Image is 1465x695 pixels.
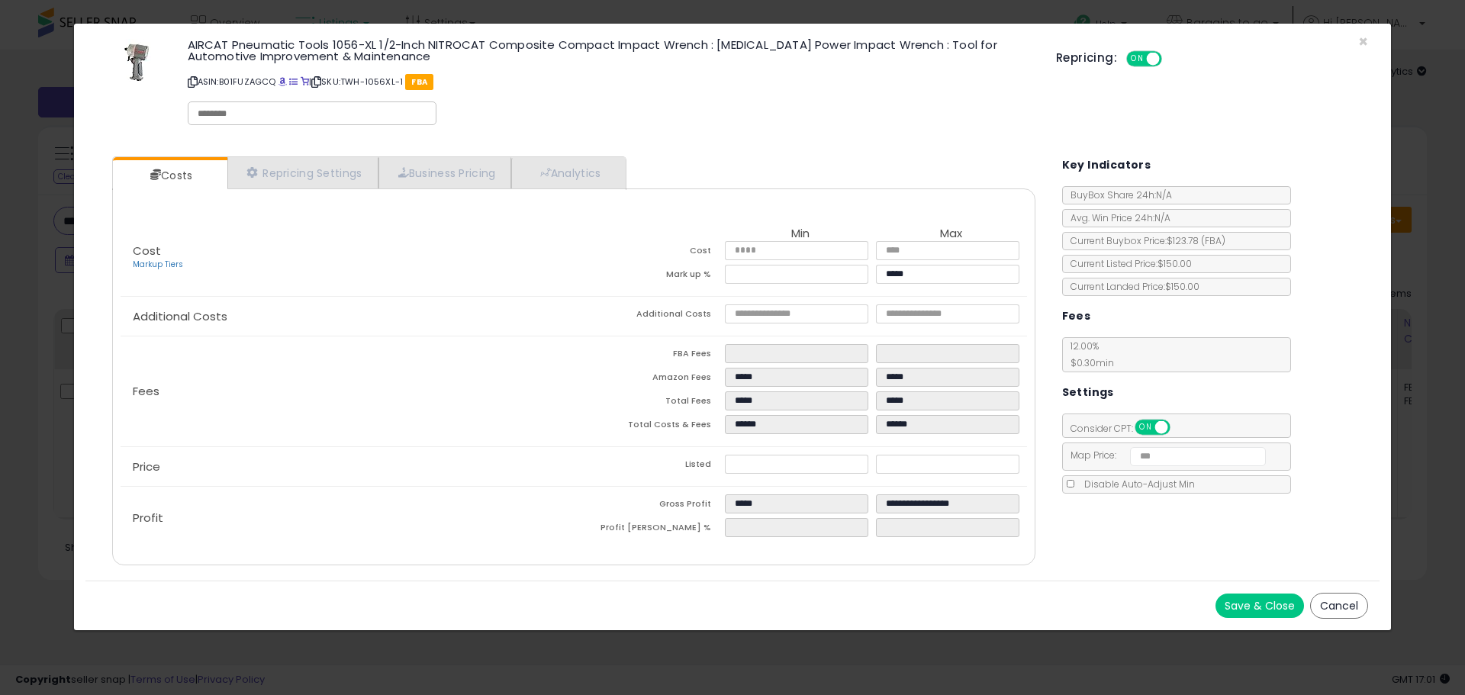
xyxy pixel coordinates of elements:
[725,227,876,241] th: Min
[574,344,725,368] td: FBA Fees
[121,245,574,271] p: Cost
[188,69,1034,94] p: ASIN: B01FUZAGCQ | SKU: TWH-1056XL-1
[279,76,287,88] a: BuyBox page
[1062,156,1151,175] h5: Key Indicators
[1056,52,1117,64] h5: Repricing:
[133,259,183,270] a: Markup Tiers
[188,39,1034,62] h3: AIRCAT Pneumatic Tools 1056-XL 1/2-Inch NITROCAT Composite Compact Impact Wrench : [MEDICAL_DATA]...
[227,157,378,188] a: Repricing Settings
[1128,53,1147,66] span: ON
[1063,280,1199,293] span: Current Landed Price: $150.00
[511,157,624,188] a: Analytics
[574,368,725,391] td: Amazon Fees
[574,415,725,439] td: Total Costs & Fees
[1358,31,1368,53] span: ×
[301,76,309,88] a: Your listing only
[378,157,512,188] a: Business Pricing
[574,265,725,288] td: Mark up %
[1062,383,1114,402] h5: Settings
[121,461,574,473] p: Price
[574,391,725,415] td: Total Fees
[574,304,725,328] td: Additional Costs
[1215,594,1304,618] button: Save & Close
[1310,593,1368,619] button: Cancel
[1063,422,1190,435] span: Consider CPT:
[121,385,574,397] p: Fees
[121,512,574,524] p: Profit
[1201,234,1225,247] span: ( FBA )
[1077,478,1195,491] span: Disable Auto-Adjust Min
[1062,307,1091,326] h5: Fees
[1167,421,1192,434] span: OFF
[1063,211,1170,224] span: Avg. Win Price 24h: N/A
[1063,257,1192,270] span: Current Listed Price: $150.00
[289,76,298,88] a: All offer listings
[876,227,1027,241] th: Max
[121,310,574,323] p: Additional Costs
[574,494,725,518] td: Gross Profit
[1063,234,1225,247] span: Current Buybox Price:
[113,160,226,191] a: Costs
[574,455,725,478] td: Listed
[574,518,725,542] td: Profit [PERSON_NAME] %
[1063,339,1114,369] span: 12.00 %
[405,74,433,90] span: FBA
[1063,356,1114,369] span: $0.30 min
[1136,421,1155,434] span: ON
[574,241,725,265] td: Cost
[114,39,159,85] img: 41Kl0QDuwOL._SL60_.jpg
[1167,234,1225,247] span: $123.78
[1063,449,1267,462] span: Map Price:
[1063,188,1172,201] span: BuyBox Share 24h: N/A
[1160,53,1184,66] span: OFF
